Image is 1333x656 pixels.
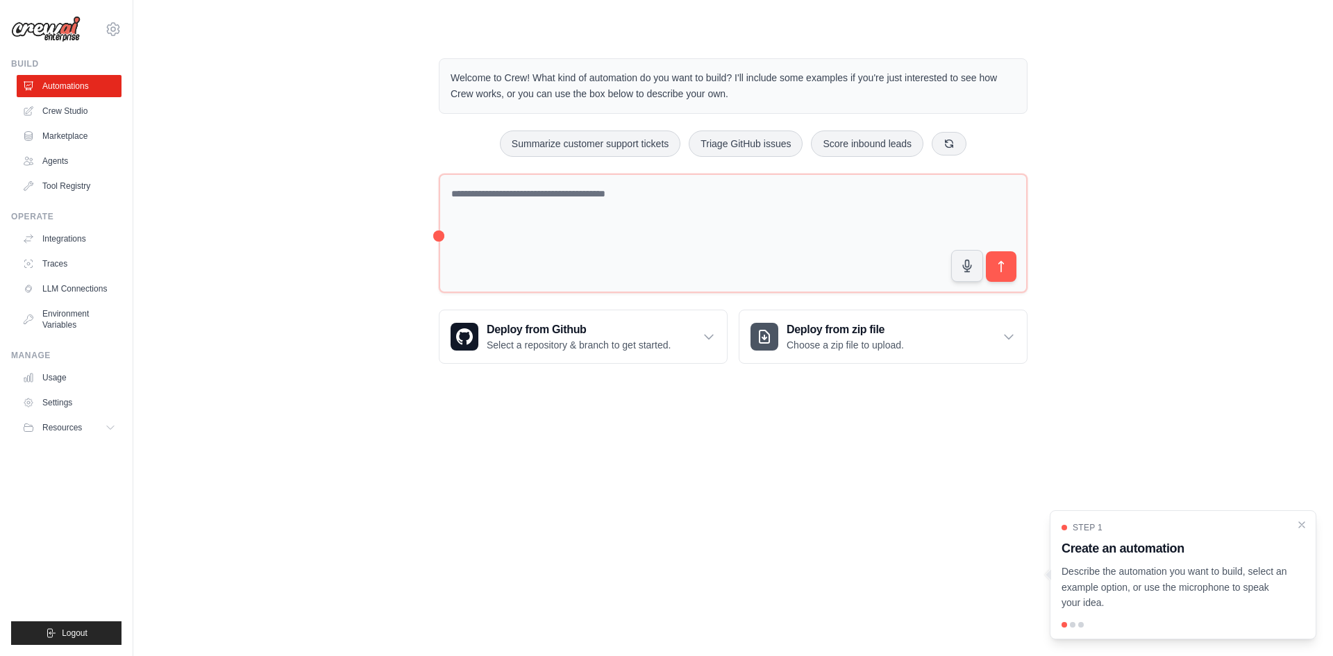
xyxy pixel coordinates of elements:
a: Usage [17,367,121,389]
button: Score inbound leads [811,131,923,157]
h3: Create an automation [1062,539,1288,558]
a: Settings [17,392,121,414]
a: Crew Studio [17,100,121,122]
a: Integrations [17,228,121,250]
p: Describe the automation you want to build, select an example option, or use the microphone to spe... [1062,564,1288,611]
div: Build [11,58,121,69]
button: Close walkthrough [1296,519,1307,530]
p: Choose a zip file to upload. [787,338,904,352]
button: Resources [17,417,121,439]
h3: Deploy from zip file [787,321,904,338]
div: Manage [11,350,121,361]
a: Agents [17,150,121,172]
a: Traces [17,253,121,275]
p: Select a repository & branch to get started. [487,338,671,352]
button: Logout [11,621,121,645]
span: Step 1 [1073,522,1103,533]
h3: Deploy from Github [487,321,671,338]
button: Summarize customer support tickets [500,131,680,157]
a: Tool Registry [17,175,121,197]
span: Logout [62,628,87,639]
a: LLM Connections [17,278,121,300]
span: Resources [42,422,82,433]
button: Triage GitHub issues [689,131,803,157]
img: Logo [11,16,81,42]
a: Marketplace [17,125,121,147]
a: Environment Variables [17,303,121,336]
a: Automations [17,75,121,97]
p: Welcome to Crew! What kind of automation do you want to build? I'll include some examples if you'... [451,70,1016,102]
div: Operate [11,211,121,222]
